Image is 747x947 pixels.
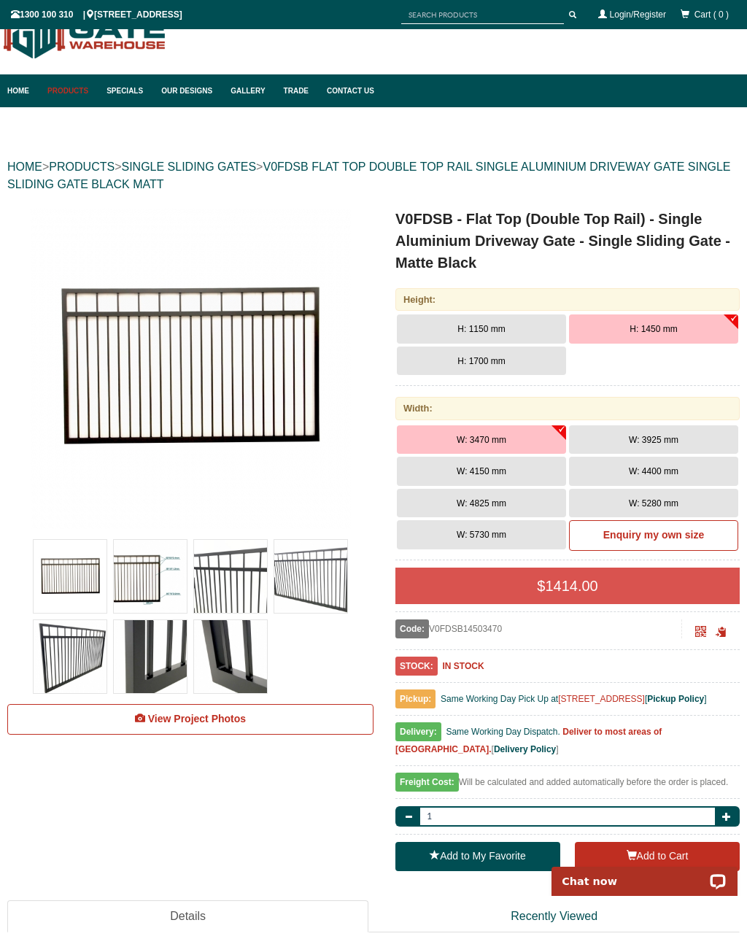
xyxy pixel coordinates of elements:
[545,578,597,594] span: 1414.00
[223,74,276,107] a: Gallery
[395,397,740,420] div: Width:
[99,74,154,107] a: Specials
[7,900,368,933] a: Details
[395,619,429,638] span: Code:
[40,74,99,107] a: Products
[569,314,738,344] button: H: 1450 mm
[7,161,42,173] a: HOME
[542,850,747,896] iframe: LiveChat chat widget
[457,324,505,334] span: H: 1150 mm
[7,144,740,208] div: > > >
[494,744,556,754] a: Delivery Policy
[457,530,506,540] span: W: 5730 mm
[9,208,372,529] a: V0FDSB - Flat Top (Double Top Rail) - Single Aluminium Driveway Gate - Single Sliding Gate - Matt...
[569,489,738,518] button: W: 5280 mm
[7,74,40,107] a: Home
[397,489,566,518] button: W: 4825 mm
[154,74,223,107] a: Our Designs
[49,161,115,173] a: PRODUCTS
[569,520,738,551] a: Enquiry my own size
[194,540,267,613] img: V0FDSB - Flat Top (Double Top Rail) - Single Aluminium Driveway Gate - Single Sliding Gate - Matt...
[397,520,566,549] button: W: 5730 mm
[395,568,740,604] div: $
[629,498,678,509] span: W: 5280 mm
[34,540,107,613] img: V0FDSB - Flat Top (Double Top Rail) - Single Aluminium Driveway Gate - Single Sliding Gate - Matt...
[457,356,505,366] span: H: 1700 mm
[441,694,707,704] span: Same Working Day Pick Up at [ ]
[695,628,706,638] a: Click to enlarge and scan to share.
[148,713,246,724] span: View Project Photos
[603,529,704,541] b: Enquiry my own size
[629,466,678,476] span: W: 4400 mm
[320,74,374,107] a: Contact Us
[114,540,187,613] img: V0FDSB - Flat Top (Double Top Rail) - Single Aluminium Driveway Gate - Single Sliding Gate - Matt...
[575,842,740,871] button: Add to Cart
[395,723,740,766] div: [ ]
[395,657,438,676] span: STOCK:
[716,627,727,638] span: Click to copy the URL
[610,9,666,20] a: Login/Register
[629,435,678,445] span: W: 3925 mm
[274,540,347,613] img: V0FDSB - Flat Top (Double Top Rail) - Single Aluminium Driveway Gate - Single Sliding Gate - Matt...
[395,288,740,311] div: Height:
[397,347,566,376] button: H: 1700 mm
[457,498,506,509] span: W: 4825 mm
[397,425,566,455] button: W: 3470 mm
[569,457,738,486] button: W: 4400 mm
[30,208,351,529] img: V0FDSB - Flat Top (Double Top Rail) - Single Aluminium Driveway Gate - Single Sliding Gate - Matt...
[11,9,182,20] span: 1300 100 310 | [STREET_ADDRESS]
[194,620,267,693] img: V0FDSB - Flat Top (Double Top Rail) - Single Aluminium Driveway Gate - Single Sliding Gate - Matt...
[457,466,506,476] span: W: 4150 mm
[395,619,682,638] div: V0FDSB14503470
[395,208,740,274] h1: V0FDSB - Flat Top (Double Top Rail) - Single Aluminium Driveway Gate - Single Sliding Gate - Matt...
[395,842,560,871] a: Add to My Favorite
[395,689,436,708] span: Pickup:
[7,704,373,735] a: View Project Photos
[647,694,704,704] a: Pickup Policy
[569,425,738,455] button: W: 3925 mm
[457,435,506,445] span: W: 3470 mm
[7,161,731,190] a: V0FDSB FLAT TOP DOUBLE TOP RAIL SINGLE ALUMINIUM DRIVEWAY GATE SINGLE SLIDING GATE BLACK MATT
[395,727,662,754] b: Deliver to most areas of [GEOGRAPHIC_DATA].
[276,74,320,107] a: Trade
[442,661,484,671] b: IN STOCK
[446,727,560,737] span: Same Working Day Dispatch.
[401,6,564,24] input: SEARCH PRODUCTS
[395,722,441,741] span: Delivery:
[694,9,729,20] span: Cart ( 0 )
[368,900,740,933] a: Recently Viewed
[121,161,256,173] a: SINGLE SLIDING GATES
[558,694,645,704] a: [STREET_ADDRESS]
[397,457,566,486] button: W: 4150 mm
[397,314,566,344] button: H: 1150 mm
[395,773,740,799] div: Will be calculated and added automatically before the order is placed.
[114,620,187,693] img: V0FDSB - Flat Top (Double Top Rail) - Single Aluminium Driveway Gate - Single Sliding Gate - Matt...
[395,773,459,792] span: Freight Cost:
[34,620,107,693] img: V0FDSB - Flat Top (Double Top Rail) - Single Aluminium Driveway Gate - Single Sliding Gate - Matt...
[630,324,677,334] span: H: 1450 mm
